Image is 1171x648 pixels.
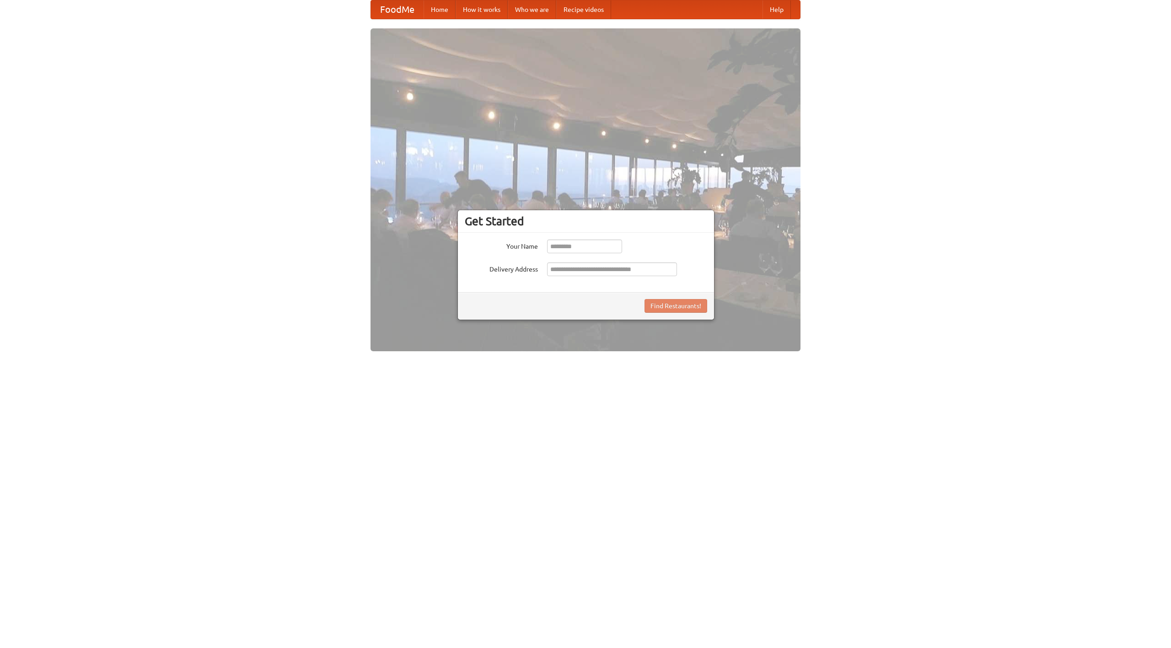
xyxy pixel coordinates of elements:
a: Home [424,0,456,19]
button: Find Restaurants! [645,299,707,313]
label: Your Name [465,240,538,251]
a: FoodMe [371,0,424,19]
h3: Get Started [465,214,707,228]
a: Help [763,0,791,19]
a: Recipe videos [556,0,611,19]
a: How it works [456,0,508,19]
a: Who we are [508,0,556,19]
label: Delivery Address [465,262,538,274]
